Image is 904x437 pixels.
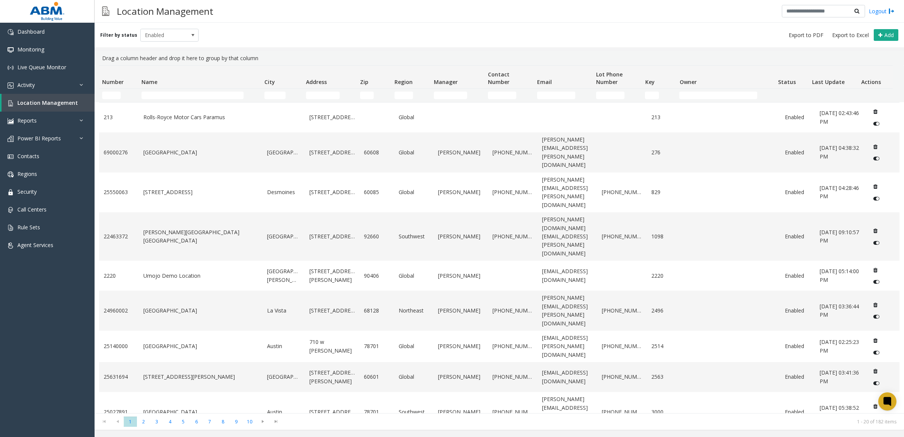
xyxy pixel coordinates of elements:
[785,342,811,350] a: Enabled
[104,113,134,121] a: 213
[492,306,533,315] a: [PHONE_NUMBER]
[869,400,881,412] button: Delete
[542,369,592,386] a: [EMAIL_ADDRESS][DOMAIN_NAME]
[364,188,390,196] a: 60085
[869,106,881,118] button: Delete
[264,92,286,99] input: City Filter
[869,299,881,311] button: Delete
[399,408,429,416] a: Southwest
[104,408,134,416] a: 25027891
[399,113,429,121] a: Global
[542,334,592,359] a: [EMAIL_ADDRESS][PERSON_NAME][DOMAIN_NAME]
[869,365,881,377] button: Delete
[820,109,859,125] span: [DATE] 02:43:46 PM
[124,417,137,427] span: Page 1
[17,28,45,35] span: Dashboard
[104,188,134,196] a: 25550063
[395,78,413,86] span: Region
[8,47,14,53] img: 'icon'
[812,78,845,86] span: Last Update
[869,377,883,389] button: Disable
[267,232,300,241] a: [GEOGRAPHIC_DATA]
[602,306,642,315] a: [PHONE_NUMBER]
[143,228,258,245] a: [PERSON_NAME][GEOGRAPHIC_DATA] [GEOGRAPHIC_DATA]
[8,82,14,89] img: 'icon'
[8,136,14,142] img: 'icon'
[306,78,327,86] span: Address
[399,148,429,157] a: Global
[141,78,157,86] span: Name
[820,369,859,384] span: [DATE] 03:41:36 PM
[786,30,826,40] button: Export to PDF
[651,188,677,196] a: 829
[258,418,268,425] span: Go to the next page
[143,408,258,416] a: [GEOGRAPHIC_DATA]
[651,408,677,416] a: 3000
[785,188,811,196] a: Enabled
[785,113,811,121] a: Enabled
[869,311,883,323] button: Disable
[17,224,40,231] span: Rule Sets
[17,99,78,106] span: Location Management
[364,148,390,157] a: 60608
[104,232,134,241] a: 22463372
[309,369,355,386] a: [STREET_ADDRESS][PERSON_NAME]
[642,89,676,102] td: Key Filter
[537,78,552,86] span: Email
[17,206,47,213] span: Call Centers
[542,135,592,170] a: [PERSON_NAME][EMAIL_ADDRESS][PERSON_NAME][DOMAIN_NAME]
[102,92,121,99] input: Number Filter
[113,2,217,20] h3: Location Management
[596,92,624,99] input: Lot Phone Number Filter
[143,306,258,315] a: [GEOGRAPHIC_DATA]
[100,32,137,39] label: Filter by status
[8,100,14,106] img: 'icon'
[243,417,256,427] span: Page 10
[820,303,859,318] span: [DATE] 03:36:44 PM
[492,232,533,241] a: [PHONE_NUMBER]
[820,229,859,244] span: [DATE] 09:10:57 PM
[645,78,655,86] span: Key
[8,118,14,124] img: 'icon'
[216,417,230,427] span: Page 8
[438,306,483,315] a: [PERSON_NAME]
[869,225,881,237] button: Delete
[775,66,809,89] th: Status
[256,417,269,427] span: Go to the next page
[309,113,355,121] a: [STREET_ADDRESS]
[438,408,483,416] a: [PERSON_NAME]
[364,272,390,280] a: 90406
[261,89,303,102] td: City Filter
[102,2,109,20] img: pageIcon
[820,267,860,284] a: [DATE] 05:14:00 PM
[399,342,429,350] a: Global
[8,29,14,35] img: 'icon'
[820,109,860,126] a: [DATE] 02:43:46 PM
[434,92,467,99] input: Manager Filter
[306,92,339,99] input: Address Filter
[267,306,300,315] a: La Vista
[271,418,281,425] span: Go to the last page
[534,89,593,102] td: Email Filter
[775,89,809,102] td: Status Filter
[602,188,642,196] a: [PHONE_NUMBER]
[364,373,390,381] a: 60601
[364,306,390,315] a: 68128
[874,29,898,41] button: Add
[869,192,883,204] button: Disable
[399,306,429,315] a: Northeast
[309,338,355,355] a: 710 w [PERSON_NAME]
[357,89,391,102] td: Zip Filter
[104,306,134,315] a: 24960002
[309,267,355,284] a: [STREET_ADDRESS][PERSON_NAME]
[869,347,883,359] button: Disable
[785,272,811,280] a: Enabled
[829,30,872,40] button: Export to Excel
[438,272,483,280] a: [PERSON_NAME]
[17,81,35,89] span: Activity
[104,148,134,157] a: 69000276
[264,78,275,86] span: City
[138,89,261,102] td: Name Filter
[785,373,811,381] a: Enabled
[267,267,300,284] a: [GEOGRAPHIC_DATA][PERSON_NAME]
